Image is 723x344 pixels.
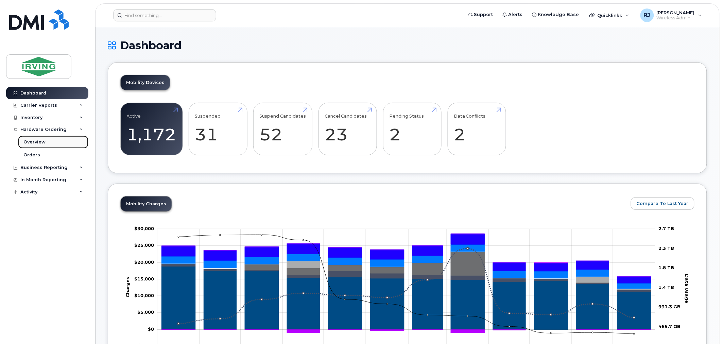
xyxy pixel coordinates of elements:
[137,310,154,315] g: $0
[631,197,694,210] button: Compare To Last Year
[134,226,154,231] g: $0
[134,242,154,248] g: $0
[162,263,651,291] g: Roaming
[659,245,674,251] tspan: 2.3 TB
[685,274,690,303] tspan: Data Usage
[162,252,651,290] g: Cancellation
[134,259,154,265] tspan: $20,000
[148,326,154,332] tspan: $0
[637,200,689,207] span: Compare To Last Year
[134,276,154,281] g: $0
[659,304,681,309] tspan: 931.3 GB
[659,324,681,329] tspan: 465.7 GB
[134,226,154,231] tspan: $30,000
[195,107,241,152] a: Suspended 31
[121,196,172,211] a: Mobility Charges
[137,310,154,315] tspan: $5,000
[134,259,154,265] g: $0
[121,75,170,90] a: Mobility Devices
[127,107,176,152] a: Active 1,172
[162,234,651,277] g: QST
[134,242,154,248] tspan: $25,000
[454,107,500,152] a: Data Conflicts 2
[162,234,651,283] g: HST
[134,276,154,281] tspan: $15,000
[108,39,707,51] h1: Dashboard
[162,245,651,289] g: Features
[260,107,306,152] a: Suspend Candidates 52
[134,293,154,298] g: $0
[162,266,651,330] g: Rate Plan
[659,285,674,290] tspan: 1.4 TB
[659,226,674,231] tspan: 2.7 TB
[162,244,651,283] g: GST
[389,107,435,152] a: Pending Status 2
[134,293,154,298] tspan: $10,000
[325,107,371,152] a: Cancel Candidates 23
[659,265,674,270] tspan: 1.8 TB
[125,277,131,297] tspan: Charges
